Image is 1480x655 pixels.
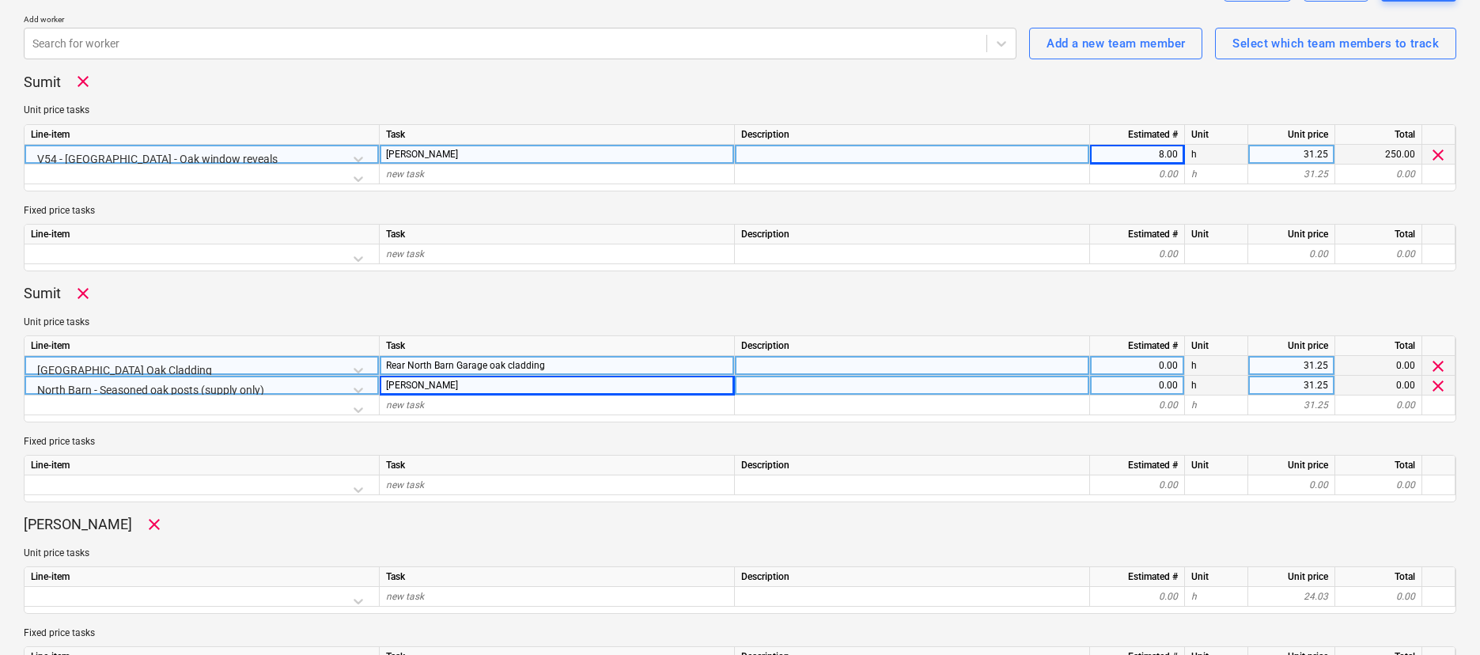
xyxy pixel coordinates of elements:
[1185,336,1248,356] div: Unit
[1047,33,1185,54] div: Add a new team member
[1335,356,1422,376] div: 0.00
[1255,376,1328,396] div: 31.25
[24,284,61,303] p: Sumit
[1429,377,1448,396] span: clear
[1232,33,1439,54] div: Select which team members to track
[380,456,735,475] div: Task
[1255,244,1328,264] div: 0.00
[1335,244,1422,264] div: 0.00
[386,149,458,160] span: Matt
[1090,125,1185,145] div: Estimated #
[735,225,1090,244] div: Description
[380,225,735,244] div: Task
[1096,165,1178,184] div: 0.00
[1335,475,1422,495] div: 0.00
[1096,244,1178,264] div: 0.00
[1335,396,1422,415] div: 0.00
[1029,28,1202,59] button: Add a new team member
[1185,145,1248,165] div: h
[380,567,735,587] div: Task
[386,479,424,490] span: new task
[25,225,380,244] div: Line-item
[74,72,93,91] span: Remove worker
[1335,225,1422,244] div: Total
[1096,396,1178,415] div: 0.00
[1335,165,1422,184] div: 0.00
[380,336,735,356] div: Task
[1248,336,1335,356] div: Unit price
[1255,165,1328,184] div: 31.25
[1335,376,1422,396] div: 0.00
[24,104,1456,117] p: Unit price tasks
[145,515,164,534] span: Remove worker
[1335,125,1422,145] div: Total
[1185,587,1248,607] div: h
[1185,125,1248,145] div: Unit
[735,567,1090,587] div: Description
[24,547,1456,560] p: Unit price tasks
[24,14,1016,28] p: Add worker
[1335,567,1422,587] div: Total
[380,125,735,145] div: Task
[24,204,1456,218] p: Fixed price tasks
[1248,567,1335,587] div: Unit price
[1185,356,1248,376] div: h
[1090,336,1185,356] div: Estimated #
[74,284,93,303] span: Remove worker
[1185,225,1248,244] div: Unit
[1096,475,1178,495] div: 0.00
[1335,336,1422,356] div: Total
[386,360,545,371] span: Rear North Barn Garage oak cladding
[1429,357,1448,376] span: clear
[1215,28,1456,59] button: Select which team members to track
[1429,145,1448,164] span: clear
[1255,475,1328,495] div: 0.00
[386,591,424,602] span: new task
[1096,587,1178,607] div: 0.00
[1185,567,1248,587] div: Unit
[25,567,380,587] div: Line-item
[386,399,424,411] span: new task
[1248,225,1335,244] div: Unit price
[1255,356,1328,376] div: 31.25
[24,627,1456,640] p: Fixed price tasks
[735,336,1090,356] div: Description
[735,125,1090,145] div: Description
[386,380,458,391] span: Dean
[1255,145,1328,165] div: 31.25
[386,248,424,259] span: new task
[1335,456,1422,475] div: Total
[25,456,380,475] div: Line-item
[1255,587,1328,607] div: 24.03
[24,515,132,534] p: [PERSON_NAME]
[1090,225,1185,244] div: Estimated #
[1248,456,1335,475] div: Unit price
[1096,376,1178,396] div: 0.00
[25,336,380,356] div: Line-item
[1185,456,1248,475] div: Unit
[735,456,1090,475] div: Description
[25,125,380,145] div: Line-item
[1090,456,1185,475] div: Estimated #
[1185,396,1248,415] div: h
[1335,145,1422,165] div: 250.00
[1185,376,1248,396] div: h
[1255,396,1328,415] div: 31.25
[1096,356,1178,376] div: 0.00
[24,435,1456,449] p: Fixed price tasks
[1185,165,1248,184] div: h
[24,316,1456,329] p: Unit price tasks
[1248,125,1335,145] div: Unit price
[24,73,61,92] p: Sumit
[1096,145,1178,165] div: 8.00
[1090,567,1185,587] div: Estimated #
[1335,587,1422,607] div: 0.00
[386,168,424,180] span: new task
